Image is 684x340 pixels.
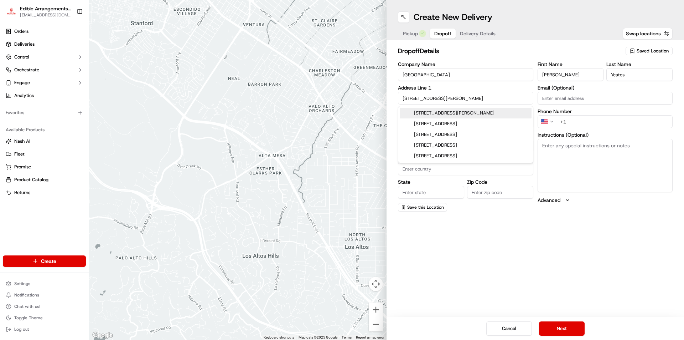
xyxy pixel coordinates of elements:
a: Promise [6,164,83,170]
span: Chat with us! [14,304,40,309]
div: [STREET_ADDRESS] [400,129,532,140]
input: Enter phone number [556,115,673,128]
span: Orders [14,28,28,35]
span: Map data ©2025 Google [299,335,337,339]
span: Settings [14,281,30,286]
label: Email (Optional) [538,85,673,90]
span: Pylon [71,121,86,126]
a: Report a map error [356,335,384,339]
button: Create [3,255,86,267]
span: Swap locations [626,30,661,37]
span: API Documentation [67,103,114,111]
button: Product Catalog [3,174,86,186]
label: Instructions (Optional) [538,132,673,137]
input: Enter email address [538,92,673,105]
span: Create [41,258,56,265]
div: We're available if you need us! [24,75,90,81]
button: Returns [3,187,86,198]
span: Returns [14,189,30,196]
a: Nash AI [6,138,83,144]
span: Dropoff [434,30,451,37]
span: Deliveries [14,41,35,47]
input: Enter company name [398,68,533,81]
div: Start new chat [24,68,117,75]
button: Next [539,321,585,336]
button: Saved Location [626,46,673,56]
label: Phone Number [538,109,673,114]
span: Engage [14,80,30,86]
a: 📗Knowledge Base [4,101,57,113]
button: Fleet [3,148,86,160]
button: Swap locations [623,28,673,39]
button: Control [3,51,86,63]
span: Delivery Details [460,30,496,37]
span: Saved Location [637,48,669,54]
span: Fleet [14,151,25,157]
button: Chat with us! [3,301,86,311]
span: Notifications [14,292,39,298]
button: Orchestrate [3,64,86,76]
a: Orders [3,26,86,37]
label: Company Name [398,62,533,67]
a: Powered byPylon [50,121,86,126]
button: Engage [3,77,86,88]
input: Enter last name [606,68,673,81]
button: [EMAIL_ADDRESS][DOMAIN_NAME] [20,12,71,18]
label: Last Name [606,62,673,67]
button: Edible Arrangements - Fort Walton Beach, FLEdible Arrangements - [GEOGRAPHIC_DATA][PERSON_NAME], ... [3,3,74,20]
span: Product Catalog [14,177,48,183]
a: Terms (opens in new tab) [342,335,352,339]
a: Open this area in Google Maps (opens a new window) [91,331,114,340]
img: Nash [7,7,21,21]
div: [STREET_ADDRESS][PERSON_NAME] [400,108,532,118]
span: Log out [14,326,29,332]
div: [STREET_ADDRESS] [400,151,532,161]
label: Advanced [538,197,560,204]
button: Save this Location [398,203,447,212]
input: Enter zip code [467,186,533,199]
button: Notifications [3,290,86,300]
div: 📗 [7,104,13,110]
div: Suggestions [398,106,533,163]
span: Analytics [14,92,34,99]
h1: Create New Delivery [414,11,492,23]
a: Returns [6,189,83,196]
input: Enter address [398,92,533,105]
input: Enter state [398,186,464,199]
a: Analytics [3,90,86,101]
label: Address Line 1 [398,85,533,90]
div: 💻 [60,104,66,110]
label: State [398,179,464,184]
div: Favorites [3,107,86,118]
div: Available Products [3,124,86,136]
h2: dropoff Details [398,46,621,56]
button: Nash AI [3,136,86,147]
img: 1736555255976-a54dd68f-1ca7-489b-9aae-adbdc363a1c4 [7,68,20,81]
button: Edible Arrangements - [GEOGRAPHIC_DATA][PERSON_NAME], [GEOGRAPHIC_DATA] [20,5,71,12]
button: Promise [3,161,86,173]
input: Got a question? Start typing here... [19,46,128,54]
button: Settings [3,279,86,289]
div: [STREET_ADDRESS] [400,118,532,129]
a: 💻API Documentation [57,101,117,113]
input: Enter first name [538,68,604,81]
span: Toggle Theme [14,315,43,321]
button: Start new chat [121,70,130,79]
span: Orchestrate [14,67,39,73]
span: Promise [14,164,31,170]
p: Welcome 👋 [7,29,130,40]
button: Zoom in [369,303,383,317]
button: Log out [3,324,86,334]
span: Pickup [403,30,418,37]
span: Knowledge Base [14,103,55,111]
div: [STREET_ADDRESS] [400,140,532,151]
button: Advanced [538,197,673,204]
button: Zoom out [369,317,383,331]
a: Deliveries [3,39,86,50]
label: Zip Code [467,179,533,184]
span: Save this Location [407,204,444,210]
a: Fleet [6,151,83,157]
a: Product Catalog [6,177,83,183]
